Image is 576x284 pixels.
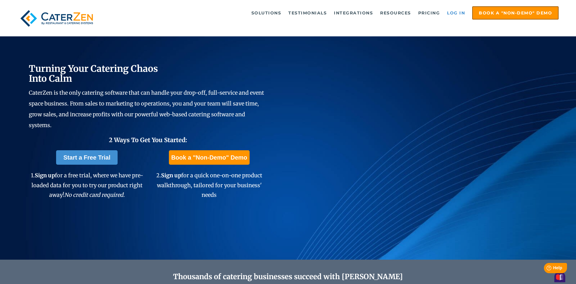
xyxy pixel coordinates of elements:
a: Pricing [415,7,443,19]
span: CaterZen is the only catering software that can handle your drop-off, full-service and event spac... [29,89,264,129]
div: Navigation Menu [110,6,559,20]
a: Book a "Non-Demo" Demo [169,150,250,165]
a: Start a Free Trial [56,150,118,165]
a: Solutions [248,7,284,19]
em: No credit card required. [64,191,125,198]
h2: Thousands of catering businesses succeed with [PERSON_NAME] [58,273,518,281]
span: Sign up [35,172,55,179]
span: 2. for a quick one-on-one product walkthrough, tailored for your business' needs [156,172,262,198]
span: Sign up [161,172,181,179]
img: caterzen [17,6,96,30]
a: Integrations [331,7,376,19]
span: 2 Ways To Get You Started: [109,136,187,144]
a: Testimonials [285,7,330,19]
a: Log in [444,7,468,19]
a: Book a "Non-Demo" Demo [472,6,559,20]
a: Resources [377,7,414,19]
span: 1. for a free trial, where we have pre-loaded data for you to try our product right away! [31,172,143,198]
span: Turning Your Catering Chaos Into Calm [29,63,158,84]
iframe: Help widget launcher [523,261,569,277]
